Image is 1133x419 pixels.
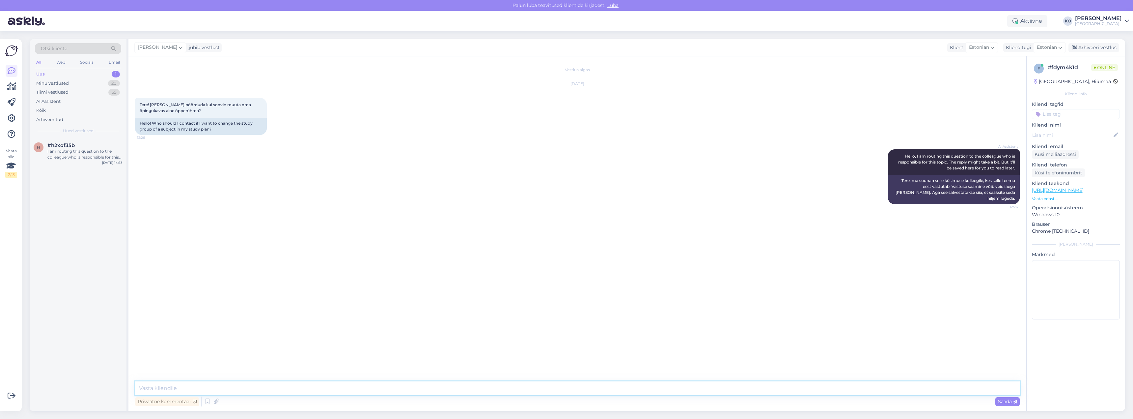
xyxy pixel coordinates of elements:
div: Socials [79,58,95,67]
div: 20 [108,80,120,87]
div: Minu vestlused [36,80,69,87]
span: f [1037,66,1040,71]
div: [GEOGRAPHIC_DATA] [1075,21,1122,26]
span: Estonian [969,44,989,51]
p: Märkmed [1032,251,1120,258]
div: Klienditugi [1003,44,1031,51]
div: Vestlus algas [135,67,1020,73]
div: juhib vestlust [186,44,220,51]
div: Uus [36,71,45,77]
div: All [35,58,42,67]
p: Kliendi telefon [1032,162,1120,168]
div: # fdym4k1d [1048,64,1091,72]
p: Kliendi email [1032,143,1120,150]
div: AI Assistent [36,98,61,105]
span: Hello, I am routing this question to the colleague who is responsible for this topic. The reply m... [898,154,1016,170]
span: Online [1091,64,1118,71]
div: [PERSON_NAME] [1075,16,1122,21]
div: [DATE] [135,81,1020,87]
div: 39 [108,89,120,96]
div: Vaata siia [5,148,17,178]
p: Brauser [1032,221,1120,228]
span: Luba [605,2,621,8]
div: Privaatne kommentaar [135,397,199,406]
span: 12:26 [993,204,1018,209]
span: Uued vestlused [63,128,94,134]
span: h [37,145,40,150]
span: Otsi kliente [41,45,67,52]
div: [DATE] 14:53 [102,160,123,165]
div: Kliendi info [1032,91,1120,97]
div: I am routing this question to the colleague who is responsible for this topic. The reply might ta... [47,148,123,160]
div: Küsi meiliaadressi [1032,150,1079,159]
div: Arhiveeri vestlus [1068,43,1119,52]
div: Web [55,58,67,67]
span: 12:26 [137,135,162,140]
span: Estonian [1037,44,1057,51]
div: Klient [947,44,963,51]
div: [GEOGRAPHIC_DATA], Hiiumaa [1034,78,1111,85]
div: Aktiivne [1007,15,1047,27]
div: 2 / 3 [5,172,17,178]
div: Arhiveeritud [36,116,63,123]
img: Askly Logo [5,45,18,57]
a: [URL][DOMAIN_NAME] [1032,187,1084,193]
span: Saada [998,399,1017,404]
span: Tere! [PERSON_NAME] pöörduda kui soovin muuta oma õpingukavas aine õpperühma? [140,102,252,113]
span: AI Assistent [993,144,1018,149]
p: Vaata edasi ... [1032,196,1120,202]
p: Kliendi tag'id [1032,101,1120,108]
span: #h2xof35b [47,142,75,148]
div: Küsi telefoninumbrit [1032,168,1085,177]
div: Tere, ma suunan selle küsimuse kolleegile, kes selle teema eest vastutab. Vastuse saamine võib ve... [888,175,1020,204]
div: Hello! Who should I contact if I want to change the study group of a subject in my study plan? [135,118,267,135]
p: Klienditeekond [1032,180,1120,187]
span: [PERSON_NAME] [138,44,177,51]
input: Lisa tag [1032,109,1120,119]
div: KO [1063,16,1072,26]
div: [PERSON_NAME] [1032,241,1120,247]
input: Lisa nimi [1032,132,1112,139]
div: Kõik [36,107,46,114]
p: Operatsioonisüsteem [1032,204,1120,211]
div: Tiimi vestlused [36,89,69,96]
div: 1 [112,71,120,77]
div: Email [107,58,121,67]
p: Chrome [TECHNICAL_ID] [1032,228,1120,235]
a: [PERSON_NAME][GEOGRAPHIC_DATA] [1075,16,1129,26]
p: Kliendi nimi [1032,122,1120,129]
p: Windows 10 [1032,211,1120,218]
